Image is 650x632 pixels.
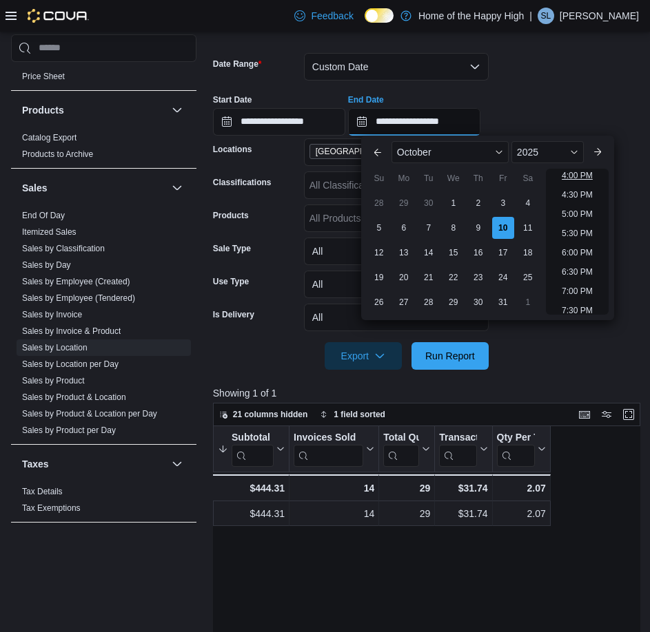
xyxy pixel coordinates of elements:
div: day-26 [368,291,390,313]
div: day-11 [517,217,539,239]
h3: Sales [22,181,48,195]
div: day-2 [467,192,489,214]
a: Tax Details [22,487,63,496]
div: day-12 [368,242,390,264]
button: All [304,304,489,331]
span: SL [541,8,551,24]
button: Total Quantity [383,431,430,466]
p: Showing 1 of 1 [213,386,645,400]
span: Sales by Invoice & Product [22,326,121,337]
span: Price Sheet [22,71,65,82]
img: Cova [28,9,89,23]
div: Total Quantity [383,431,419,444]
div: day-16 [467,242,489,264]
span: 2025 [517,147,538,158]
button: Taxes [22,457,166,471]
a: Sales by Product [22,376,85,386]
button: Taxes [169,456,185,472]
div: Qty Per Transaction [496,431,534,444]
div: day-5 [368,217,390,239]
a: Sales by Day [22,260,71,270]
button: Custom Date [304,53,489,81]
div: $31.74 [439,480,487,496]
p: | [529,8,532,24]
div: day-31 [492,291,514,313]
span: Sales by Product per Day [22,425,116,436]
div: Sa [517,167,539,189]
div: Su [368,167,390,189]
span: [GEOGRAPHIC_DATA] - Fire & Flower [316,145,423,158]
ul: Time [546,169,609,315]
button: All [304,238,489,265]
div: 29 [383,480,430,496]
span: Sales by Classification [22,243,105,254]
div: day-7 [418,217,440,239]
span: Itemized Sales [22,227,77,238]
input: Press the down key to open a popover containing a calendar. [213,108,345,136]
input: Dark Mode [365,8,394,23]
div: day-17 [492,242,514,264]
div: Transaction Average [439,431,476,466]
a: Price Sheet [22,72,65,81]
span: Tax Exemptions [22,503,81,514]
div: day-24 [492,266,514,288]
span: Sales by Product & Location [22,392,126,403]
li: 7:00 PM [556,283,598,299]
div: Transaction Average [439,431,476,444]
span: Sales by Day [22,260,71,271]
button: 1 field sorted [314,406,391,423]
button: Keyboard shortcuts [576,406,593,423]
span: Run Report [425,349,475,363]
a: Itemized Sales [22,227,77,237]
button: Transaction Average [439,431,487,466]
button: Run Report [412,342,489,370]
label: End Date [348,94,384,105]
button: Sales [169,180,185,196]
span: October [397,147,431,158]
a: Sales by Invoice [22,310,82,319]
li: 7:30 PM [556,302,598,319]
a: End Of Day [22,211,65,220]
span: Sales by Product [22,375,85,386]
div: day-1 [443,192,465,214]
a: Sales by Location per Day [22,359,119,369]
div: day-8 [443,217,465,239]
button: Products [169,102,185,118]
span: Sales by Location per Day [22,359,119,370]
div: Products [11,129,196,168]
div: Pricing [11,68,196,90]
div: Serena Lees [538,8,554,24]
div: day-4 [517,192,539,214]
a: Sales by Classification [22,244,105,253]
div: $444.31 [217,480,285,496]
div: 29 [383,505,430,522]
div: day-29 [443,291,465,313]
li: 6:30 PM [556,264,598,280]
span: Saskatoon - City Park - Fire & Flower [309,144,440,159]
div: day-18 [517,242,539,264]
div: day-13 [393,242,415,264]
a: Tax Exemptions [22,503,81,513]
label: Is Delivery [213,309,254,320]
a: Products to Archive [22,149,93,159]
li: 5:30 PM [556,225,598,242]
a: Sales by Product & Location [22,392,126,402]
input: Press the down key to enter a popover containing a calendar. Press the escape key to close the po... [348,108,480,136]
span: Sales by Employee (Created) [22,276,130,287]
div: day-28 [418,291,440,313]
div: Button. Open the year selector. 2025 is currently selected. [511,141,584,163]
button: Next month [587,141,609,163]
button: Products [22,103,166,117]
a: Sales by Location [22,343,88,352]
a: Feedback [289,2,358,30]
label: Products [213,210,249,221]
div: day-20 [393,266,415,288]
a: Catalog Export [22,133,77,143]
div: Tu [418,167,440,189]
div: Total Quantity [383,431,419,466]
div: day-6 [393,217,415,239]
label: Sale Type [213,243,251,254]
button: Export [325,342,402,370]
div: Qty Per Transaction [496,431,534,466]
